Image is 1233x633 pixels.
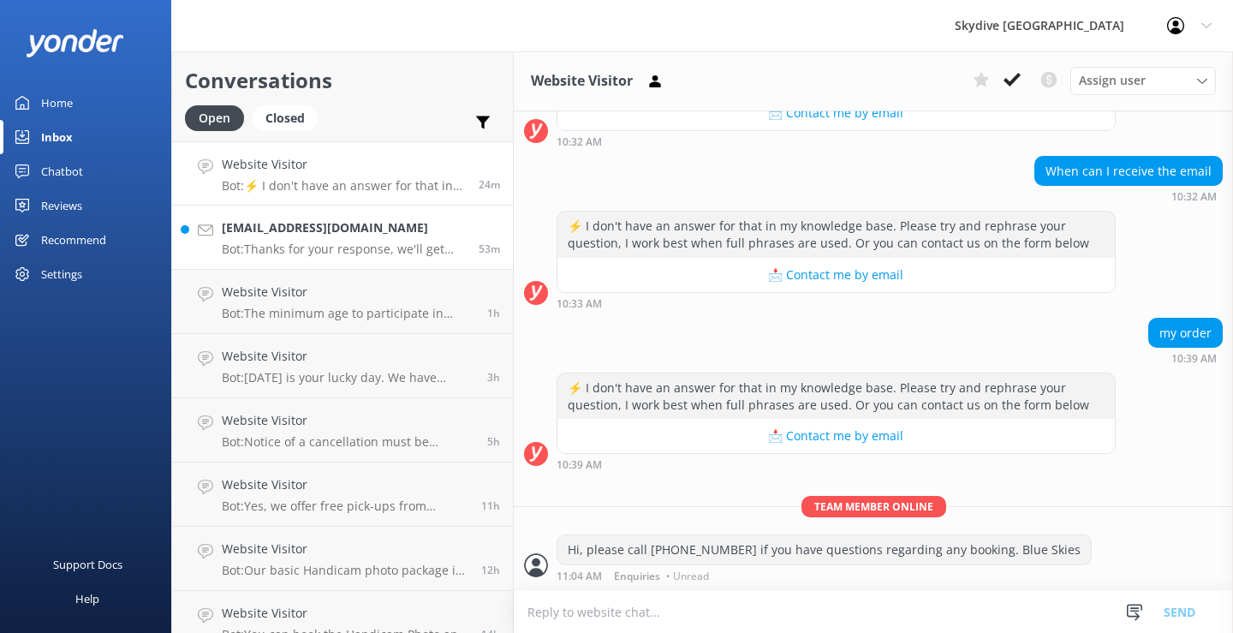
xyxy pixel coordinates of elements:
[172,334,513,398] a: Website VisitorBot:[DATE] is your lucky day. We have exclusive offers when you book direct! Visit...
[557,373,1115,419] div: ⚡ I don't have an answer for that in my knowledge base. Please try and rephrase your question, I ...
[222,604,468,623] h4: Website Visitor
[222,306,474,321] p: Bot: The minimum age to participate in skydiving is [DEMOGRAPHIC_DATA]. Anyone under the age of [...
[557,137,602,147] strong: 10:32 AM
[253,105,318,131] div: Closed
[666,571,709,582] span: • Unread
[801,496,946,517] span: Team member online
[41,223,106,257] div: Recommend
[1070,67,1216,94] div: Assign User
[479,242,500,256] span: Sep 20 2025 10:10am (UTC +10:00) Australia/Brisbane
[172,463,513,527] a: Website VisitorBot:Yes, we offer free pick-ups from popular local spots in and around [PERSON_NAM...
[172,398,513,463] a: Website VisitorBot:Notice of a cancellation must be provided by email to SA Reservations at [EMAI...
[222,178,466,194] p: Bot: ⚡ I don't have an answer for that in my knowledge base. Please try and rephrase your questio...
[1171,192,1217,202] strong: 10:32 AM
[222,434,474,450] p: Bot: Notice of a cancellation must be provided by email to SA Reservations at [EMAIL_ADDRESS][DOM...
[222,283,474,302] h4: Website Visitor
[26,29,124,57] img: yonder-white-logo.png
[185,64,500,97] h2: Conversations
[557,535,1091,564] div: Hi, please call [PHONE_NUMBER] if you have questions regarding any booking. Blue Skies
[557,419,1115,453] button: 📩 Contact me by email
[172,527,513,591] a: Website VisitorBot:Our basic Handicam photo package is $129 per person and includes photos of you...
[222,347,474,366] h4: Website Visitor
[222,242,466,257] p: Bot: Thanks for your response, we'll get back to you as soon as we can during opening hours.
[53,547,122,582] div: Support Docs
[172,206,513,270] a: [EMAIL_ADDRESS][DOMAIN_NAME]Bot:Thanks for your response, we'll get back to you as soon as we can...
[222,499,468,514] p: Bot: Yes, we offer free pick-ups from popular local spots in and around [PERSON_NAME][GEOGRAPHIC_...
[531,70,633,93] h3: Website Visitor
[222,155,466,174] h4: Website Visitor
[487,306,500,320] span: Sep 20 2025 09:06am (UTC +10:00) Australia/Brisbane
[75,582,99,616] div: Help
[557,299,602,309] strong: 10:33 AM
[41,154,83,188] div: Chatbot
[222,475,468,494] h4: Website Visitor
[222,563,468,578] p: Bot: Our basic Handicam photo package is $129 per person and includes photos of your entire exper...
[172,270,513,334] a: Website VisitorBot:The minimum age to participate in skydiving is [DEMOGRAPHIC_DATA]. Anyone unde...
[1034,190,1223,202] div: Sep 20 2025 10:32am (UTC +10:00) Australia/Brisbane
[185,105,244,131] div: Open
[614,571,660,582] span: Enquiries
[557,458,1116,470] div: Sep 20 2025 10:39am (UTC +10:00) Australia/Brisbane
[557,297,1116,309] div: Sep 20 2025 10:33am (UTC +10:00) Australia/Brisbane
[172,141,513,206] a: Website VisitorBot:⚡ I don't have an answer for that in my knowledge base. Please try and rephras...
[253,108,326,127] a: Closed
[481,499,500,513] span: Sep 19 2025 11:36pm (UTC +10:00) Australia/Brisbane
[1035,157,1222,186] div: When can I receive the email
[185,108,253,127] a: Open
[479,177,500,192] span: Sep 20 2025 10:39am (UTC +10:00) Australia/Brisbane
[41,188,82,223] div: Reviews
[1148,352,1223,364] div: Sep 20 2025 10:39am (UTC +10:00) Australia/Brisbane
[222,218,466,237] h4: [EMAIL_ADDRESS][DOMAIN_NAME]
[487,434,500,449] span: Sep 20 2025 05:23am (UTC +10:00) Australia/Brisbane
[1079,71,1146,90] span: Assign user
[481,563,500,577] span: Sep 19 2025 10:28pm (UTC +10:00) Australia/Brisbane
[557,212,1115,257] div: ⚡ I don't have an answer for that in my knowledge base. Please try and rephrase your question, I ...
[557,96,1115,130] button: 📩 Contact me by email
[222,540,468,558] h4: Website Visitor
[487,370,500,385] span: Sep 20 2025 07:12am (UTC +10:00) Australia/Brisbane
[557,570,1092,582] div: Sep 20 2025 11:04am (UTC +10:00) Australia/Brisbane
[222,370,474,385] p: Bot: [DATE] is your lucky day. We have exclusive offers when you book direct! Visit our specials ...
[557,258,1115,292] button: 📩 Contact me by email
[557,135,1116,147] div: Sep 20 2025 10:32am (UTC +10:00) Australia/Brisbane
[1149,319,1222,348] div: my order
[41,86,73,120] div: Home
[41,120,73,154] div: Inbox
[557,460,602,470] strong: 10:39 AM
[41,257,82,291] div: Settings
[557,571,602,582] strong: 11:04 AM
[222,411,474,430] h4: Website Visitor
[1171,354,1217,364] strong: 10:39 AM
